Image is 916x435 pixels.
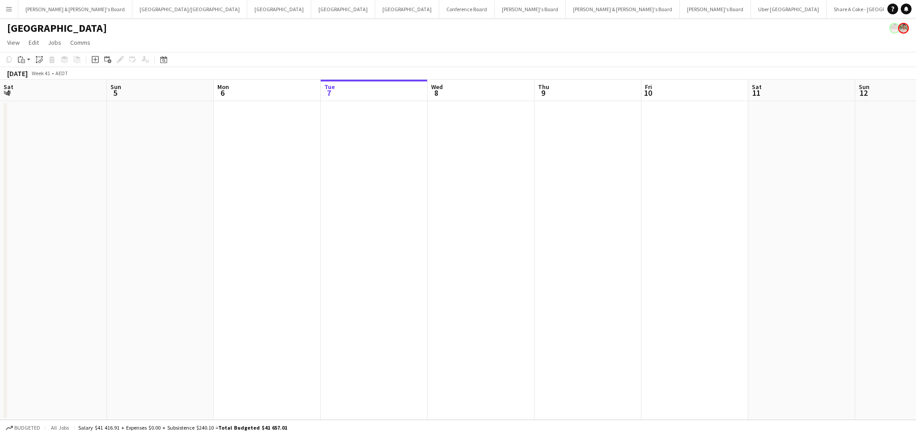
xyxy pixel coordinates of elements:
[4,423,42,433] button: Budgeted
[439,0,495,18] button: Conference Board
[218,424,287,431] span: Total Budgeted $41 657.01
[751,0,827,18] button: Uber [GEOGRAPHIC_DATA]
[78,424,287,431] div: Salary $41 416.91 + Expenses $0.00 + Subsistence $240.10 =
[49,424,71,431] span: All jobs
[311,0,375,18] button: [GEOGRAPHIC_DATA]
[18,0,132,18] button: [PERSON_NAME] & [PERSON_NAME]'s Board
[566,0,680,18] button: [PERSON_NAME] & [PERSON_NAME]'s Board
[680,0,751,18] button: [PERSON_NAME]'s Board
[375,0,439,18] button: [GEOGRAPHIC_DATA]
[14,425,40,431] span: Budgeted
[889,23,900,34] app-user-avatar: Arrence Torres
[898,23,909,34] app-user-avatar: Arrence Torres
[132,0,247,18] button: [GEOGRAPHIC_DATA]/[GEOGRAPHIC_DATA]
[247,0,311,18] button: [GEOGRAPHIC_DATA]
[495,0,566,18] button: [PERSON_NAME]'s Board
